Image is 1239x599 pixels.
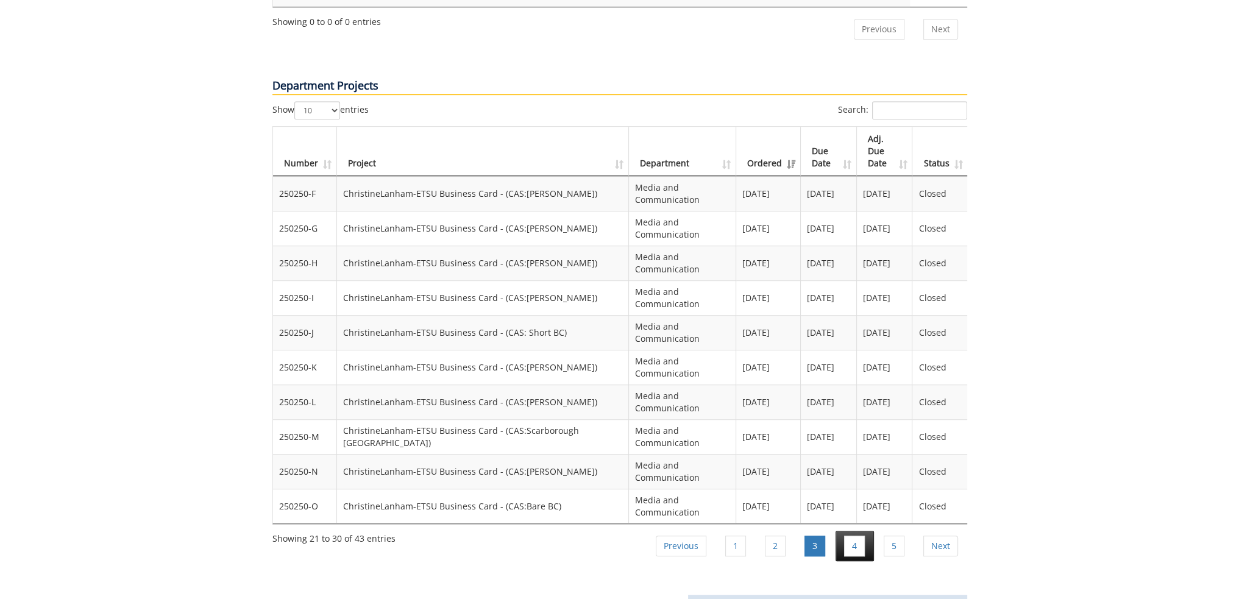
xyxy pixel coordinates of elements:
[912,211,967,246] td: Closed
[629,280,737,315] td: Media and Communication
[801,211,857,246] td: [DATE]
[272,11,381,28] div: Showing 0 to 0 of 0 entries
[337,127,629,176] th: Project: activate to sort column ascending
[801,176,857,211] td: [DATE]
[736,211,801,246] td: [DATE]
[857,350,913,385] td: [DATE]
[857,385,913,419] td: [DATE]
[725,536,746,556] a: 1
[273,385,337,419] td: 250250-L
[337,385,629,419] td: ChristineLanham-ETSU Business Card - (CAS:[PERSON_NAME])
[801,385,857,419] td: [DATE]
[857,211,913,246] td: [DATE]
[923,536,958,556] a: Next
[801,127,857,176] th: Due Date: activate to sort column ascending
[294,101,340,119] select: Showentries
[273,246,337,280] td: 250250-H
[857,127,913,176] th: Adj. Due Date: activate to sort column ascending
[912,385,967,419] td: Closed
[736,127,801,176] th: Ordered: activate to sort column ascending
[801,454,857,489] td: [DATE]
[629,419,737,454] td: Media and Communication
[337,419,629,454] td: ChristineLanham-ETSU Business Card - (CAS:Scarborough [GEOGRAPHIC_DATA])
[884,536,904,556] a: 5
[337,176,629,211] td: ChristineLanham-ETSU Business Card - (CAS:[PERSON_NAME])
[736,489,801,523] td: [DATE]
[801,280,857,315] td: [DATE]
[857,280,913,315] td: [DATE]
[629,489,737,523] td: Media and Communication
[912,419,967,454] td: Closed
[629,176,737,211] td: Media and Communication
[736,280,801,315] td: [DATE]
[912,246,967,280] td: Closed
[272,528,396,545] div: Showing 21 to 30 of 43 entries
[912,176,967,211] td: Closed
[838,101,967,119] label: Search:
[337,280,629,315] td: ChristineLanham-ETSU Business Card - (CAS:[PERSON_NAME])
[273,419,337,454] td: 250250-M
[736,454,801,489] td: [DATE]
[272,78,967,95] p: Department Projects
[736,176,801,211] td: [DATE]
[804,536,825,556] a: 3
[801,489,857,523] td: [DATE]
[857,246,913,280] td: [DATE]
[656,536,706,556] a: Previous
[857,489,913,523] td: [DATE]
[273,489,337,523] td: 250250-O
[337,246,629,280] td: ChristineLanham-ETSU Business Card - (CAS:[PERSON_NAME])
[629,315,737,350] td: Media and Communication
[273,127,337,176] th: Number: activate to sort column ascending
[857,176,913,211] td: [DATE]
[629,127,737,176] th: Department: activate to sort column ascending
[736,246,801,280] td: [DATE]
[629,211,737,246] td: Media and Communication
[736,315,801,350] td: [DATE]
[629,454,737,489] td: Media and Communication
[912,350,967,385] td: Closed
[912,280,967,315] td: Closed
[857,315,913,350] td: [DATE]
[854,19,904,40] a: Previous
[912,315,967,350] td: Closed
[736,350,801,385] td: [DATE]
[273,211,337,246] td: 250250-G
[273,280,337,315] td: 250250-I
[273,315,337,350] td: 250250-J
[801,350,857,385] td: [DATE]
[337,211,629,246] td: ChristineLanham-ETSU Business Card - (CAS:[PERSON_NAME])
[272,101,369,119] label: Show entries
[337,315,629,350] td: ChristineLanham-ETSU Business Card - (CAS: Short BC)
[736,419,801,454] td: [DATE]
[801,419,857,454] td: [DATE]
[801,246,857,280] td: [DATE]
[629,350,737,385] td: Media and Communication
[872,101,967,119] input: Search:
[857,454,913,489] td: [DATE]
[337,454,629,489] td: ChristineLanham-ETSU Business Card - (CAS:[PERSON_NAME])
[273,454,337,489] td: 250250-N
[273,176,337,211] td: 250250-F
[912,489,967,523] td: Closed
[337,489,629,523] td: ChristineLanham-ETSU Business Card - (CAS:Bare BC)
[273,350,337,385] td: 250250-K
[844,536,865,556] a: 4
[923,19,958,40] a: Next
[857,419,913,454] td: [DATE]
[912,127,967,176] th: Status: activate to sort column ascending
[337,350,629,385] td: ChristineLanham-ETSU Business Card - (CAS:[PERSON_NAME])
[765,536,786,556] a: 2
[801,315,857,350] td: [DATE]
[629,385,737,419] td: Media and Communication
[629,246,737,280] td: Media and Communication
[912,454,967,489] td: Closed
[736,385,801,419] td: [DATE]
